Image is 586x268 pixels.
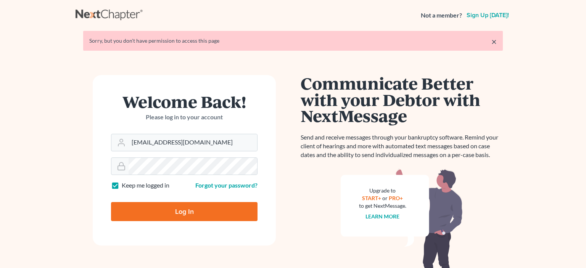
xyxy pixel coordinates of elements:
a: Sign up [DATE]! [465,12,510,18]
a: START+ [362,195,382,201]
a: PRO+ [389,195,403,201]
p: Send and receive messages through your bankruptcy software. Remind your client of hearings and mo... [301,133,503,159]
p: Please log in to your account [111,113,258,122]
div: Sorry, but you don't have permission to access this page [89,37,497,45]
h1: Welcome Back! [111,93,258,110]
a: Learn more [366,213,400,220]
div: Upgrade to [359,187,406,194]
h1: Communicate Better with your Debtor with NextMessage [301,75,503,124]
input: Log In [111,202,258,221]
div: to get NextMessage. [359,202,406,210]
a: Forgot your password? [195,181,258,189]
input: Email Address [129,134,257,151]
span: or [383,195,388,201]
label: Keep me logged in [122,181,169,190]
a: × [491,37,497,46]
strong: Not a member? [421,11,462,20]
